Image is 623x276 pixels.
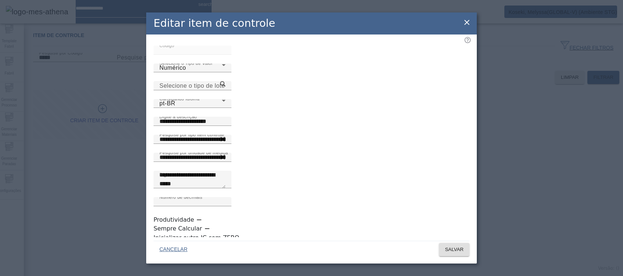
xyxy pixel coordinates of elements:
mat-label: Pesquise por tipo item controle [159,132,224,137]
mat-label: Código [159,43,174,48]
button: CANCELAR [154,243,193,256]
button: SALVAR [439,243,469,256]
span: CANCELAR [159,246,187,253]
span: SALVAR [445,246,464,253]
mat-label: Pesquise por unidade de medida [159,150,228,155]
mat-label: Número de decimais [159,195,202,199]
input: Number [159,81,226,90]
span: Numérico [159,65,186,71]
label: Produtividade [154,215,195,224]
label: Sempre Calcular [154,224,204,233]
mat-label: Digite a fórmula [159,172,192,177]
input: Number [159,135,226,144]
mat-label: Digite a descrição [159,114,197,119]
mat-label: Selecione o tipo de lote [159,83,225,89]
h2: Editar item de controle [154,15,275,31]
input: Number [159,153,226,162]
label: Inicializar outro IC com ZERO [154,233,241,242]
span: pt-BR [159,100,175,106]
